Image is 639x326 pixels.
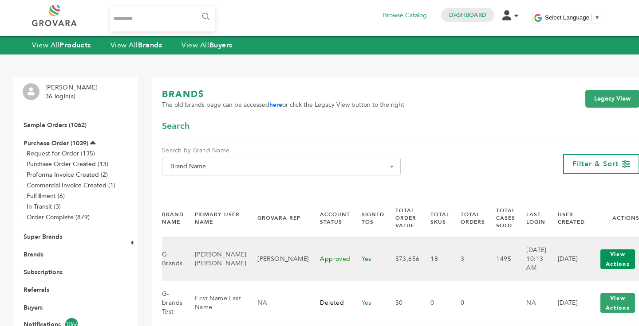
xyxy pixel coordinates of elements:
td: $0 [384,281,420,325]
a: View AllBuyers [181,40,233,50]
label: Search by Brand Name [162,146,401,155]
a: Commercial Invoice Created (1) [27,181,115,190]
input: Search... [110,7,215,31]
li: [PERSON_NAME] - 36 login(s) [45,83,104,101]
th: Brand Name [162,199,184,237]
a: Brands [24,250,43,259]
a: Dashboard [449,11,486,19]
th: Account Status [309,199,350,237]
td: G-Brands [162,237,184,281]
button: View Actions [600,293,635,313]
a: Super Brands [24,233,62,241]
a: Sample Orders (1062) [24,121,87,129]
button: View Actions [600,249,635,269]
a: In-Transit (3) [27,202,61,211]
a: Fulfillment (6) [27,192,65,200]
strong: Buyers [209,40,233,50]
th: Total SKUs [419,199,450,237]
span: Brand Name [162,158,401,175]
td: 0 [419,281,450,325]
td: NA [515,281,546,325]
td: Approved [309,237,350,281]
td: [DATE] [547,237,585,281]
a: View AllProducts [32,40,91,50]
td: $73,656 [384,237,420,281]
a: Select Language​ [545,14,600,21]
td: [DATE] 10:13 AM [515,237,546,281]
th: Grovara Rep [246,199,309,237]
span: Search [162,120,189,132]
td: [PERSON_NAME] [PERSON_NAME] [184,237,246,281]
td: 3 [450,237,485,281]
td: [PERSON_NAME] [246,237,309,281]
span: Select Language [545,14,589,21]
td: 1495 [485,237,515,281]
span: ​ [592,14,592,21]
td: Yes [351,281,384,325]
a: Request for Order (135) [27,149,95,158]
th: Total Orders [450,199,485,237]
th: Primary User Name [184,199,246,237]
span: Filter & Sort [572,159,619,169]
td: Deleted [309,281,350,325]
td: [DATE] [547,281,585,325]
span: Brand Name [167,160,396,173]
td: NA [246,281,309,325]
img: profile.png [23,83,39,100]
span: ▼ [594,14,600,21]
a: Order Complete (879) [27,213,90,221]
td: Yes [351,237,384,281]
a: Purchase Order (1039) [24,139,88,147]
h1: BRANDS [162,88,404,101]
th: User Created [547,199,585,237]
a: Buyers [24,303,43,312]
td: G-brands Test [162,281,184,325]
th: Total Order Value [384,199,420,237]
a: Subscriptions [24,268,63,276]
th: Last Login [515,199,546,237]
a: Browse Catalog [383,11,427,20]
a: Proforma Invoice Created (2) [27,171,108,179]
a: View AllBrands [110,40,162,50]
span: The old brands page can be accessed or click the Legacy View button to the right [162,101,404,109]
a: Referrals [24,286,49,294]
th: Total Cases Sold [485,199,515,237]
td: 18 [419,237,450,281]
td: 0 [450,281,485,325]
td: First Name Last Name [184,281,246,325]
strong: Products [59,40,91,50]
strong: Brands [138,40,162,50]
th: Signed TOS [351,199,384,237]
a: here [269,101,282,109]
a: Purchase Order Created (13) [27,160,108,168]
